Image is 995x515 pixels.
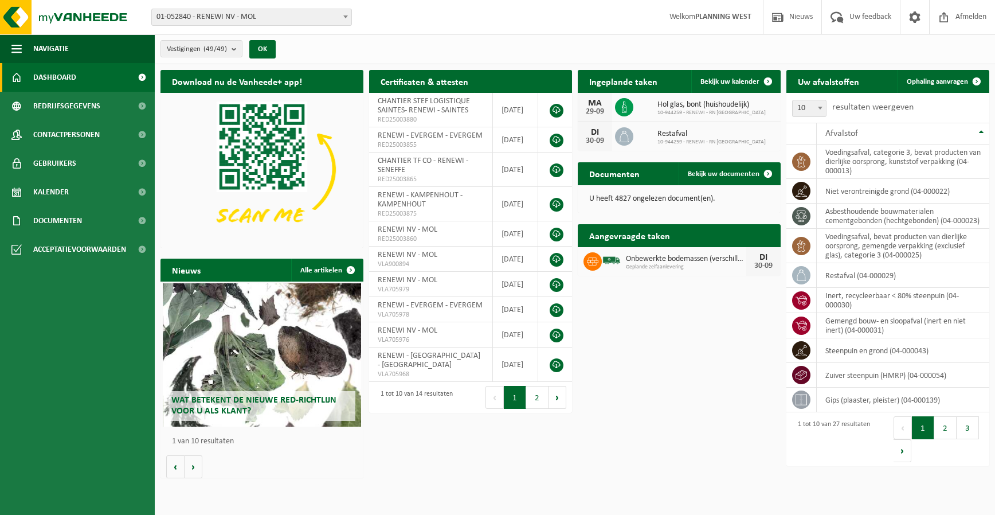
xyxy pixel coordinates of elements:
[160,40,242,57] button: Vestigingen(49/49)
[752,262,775,270] div: 30-09
[172,438,358,446] p: 1 van 10 resultaten
[549,386,566,409] button: Next
[657,100,766,110] span: Hol glas, bont (huishoudelijk)
[817,229,989,263] td: voedingsafval, bevat producten van dierlijke oorsprong, gemengde verpakking (exclusief glas), cat...
[934,416,957,439] button: 2
[375,385,453,410] div: 1 tot 10 van 14 resultaten
[185,455,202,478] button: Volgende
[493,322,538,348] td: [DATE]
[369,70,480,92] h2: Certificaten & attesten
[378,191,463,209] span: RENEWI - KAMPENHOUT - KAMPENHOUT
[166,455,185,478] button: Vorige
[679,162,779,185] a: Bekijk uw documenten
[167,41,227,58] span: Vestigingen
[526,386,549,409] button: 2
[291,259,362,282] a: Alle artikelen
[695,13,751,21] strong: PLANNING WEST
[578,162,651,185] h2: Documenten
[152,9,351,25] span: 01-052840 - RENEWI NV - MOL
[894,416,912,439] button: Previous
[378,175,484,184] span: RED25003865
[378,260,484,269] span: VLA900894
[378,235,484,244] span: RED25003860
[378,251,437,259] span: RENEWI NV - MOL
[817,313,989,338] td: gemengd bouw- en sloopafval (inert en niet inert) (04-000031)
[378,285,484,294] span: VLA705979
[657,139,766,146] span: 10-944259 - RENEWI - RN [GEOGRAPHIC_DATA]
[6,490,191,515] iframe: chat widget
[825,129,858,138] span: Afvalstof
[626,255,746,264] span: Onbewerkte bodemassen (verschillend van huisvuilverbrandingsinstallatie, non bis...
[160,93,363,245] img: Download de VHEPlus App
[378,131,483,140] span: RENEWI - EVERGEM - EVERGEM
[378,326,437,335] span: RENEWI NV - MOL
[493,127,538,153] td: [DATE]
[493,297,538,322] td: [DATE]
[33,92,100,120] span: Bedrijfsgegevens
[493,221,538,247] td: [DATE]
[786,70,871,92] h2: Uw afvalstoffen
[378,276,437,284] span: RENEWI NV - MOL
[583,128,606,137] div: DI
[163,283,362,427] a: Wat betekent de nieuwe RED-richtlijn voor u als klant?
[578,224,681,247] h2: Aangevraagde taken
[378,370,484,379] span: VLA705968
[907,78,968,85] span: Ophaling aanvragen
[33,63,76,92] span: Dashboard
[378,310,484,319] span: VLA705978
[700,78,759,85] span: Bekijk uw kalender
[626,264,746,271] span: Geplande zelfaanlevering
[817,363,989,388] td: zuiver steenpuin (HMRP) (04-000054)
[657,130,766,139] span: Restafval
[378,209,484,219] span: RED25003875
[33,120,100,149] span: Contactpersonen
[378,141,484,150] span: RED25003855
[817,288,989,313] td: inert, recycleerbaar < 80% steenpuin (04-000030)
[378,115,484,124] span: RED25003880
[792,415,870,463] div: 1 tot 10 van 27 resultaten
[657,110,766,116] span: 10-944259 - RENEWI - RN [GEOGRAPHIC_DATA]
[493,187,538,221] td: [DATE]
[583,137,606,145] div: 30-09
[160,259,212,281] h2: Nieuws
[493,348,538,382] td: [DATE]
[817,204,989,229] td: asbesthoudende bouwmaterialen cementgebonden (hechtgebonden) (04-000023)
[583,99,606,108] div: MA
[583,108,606,116] div: 29-09
[33,178,69,206] span: Kalender
[378,352,480,369] span: RENEWI - [GEOGRAPHIC_DATA] - [GEOGRAPHIC_DATA]
[378,301,483,310] span: RENEWI - EVERGEM - EVERGEM
[33,235,126,264] span: Acceptatievoorwaarden
[578,70,669,92] h2: Ingeplande taken
[33,34,69,63] span: Navigatie
[894,439,911,462] button: Next
[898,70,988,93] a: Ophaling aanvragen
[249,40,276,58] button: OK
[378,157,468,174] span: CHANTIER TF CO - RENEWI - SENEFFE
[792,100,826,117] span: 10
[504,386,526,409] button: 1
[378,335,484,345] span: VLA705976
[493,272,538,297] td: [DATE]
[378,97,470,115] span: CHANTIER STEF LOGISTIQUE SAINTES- RENEWI - SAINTES
[691,70,779,93] a: Bekijk uw kalender
[203,45,227,53] count: (49/49)
[485,386,504,409] button: Previous
[493,93,538,127] td: [DATE]
[589,195,769,203] p: U heeft 4827 ongelezen document(en).
[817,263,989,288] td: restafval (04-000029)
[688,170,759,178] span: Bekijk uw documenten
[817,388,989,412] td: gips (plaaster, pleister) (04-000139)
[33,206,82,235] span: Documenten
[957,416,979,439] button: 3
[171,396,336,416] span: Wat betekent de nieuwe RED-richtlijn voor u als klant?
[817,179,989,204] td: niet verontreinigde grond (04-000022)
[793,100,826,116] span: 10
[817,145,989,179] td: voedingsafval, categorie 3, bevat producten van dierlijke oorsprong, kunststof verpakking (04-000...
[832,103,914,112] label: resultaten weergeven
[493,153,538,187] td: [DATE]
[752,253,775,262] div: DI
[602,251,621,270] img: BL-SO-LV
[160,70,314,92] h2: Download nu de Vanheede+ app!
[817,338,989,363] td: steenpuin en grond (04-000043)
